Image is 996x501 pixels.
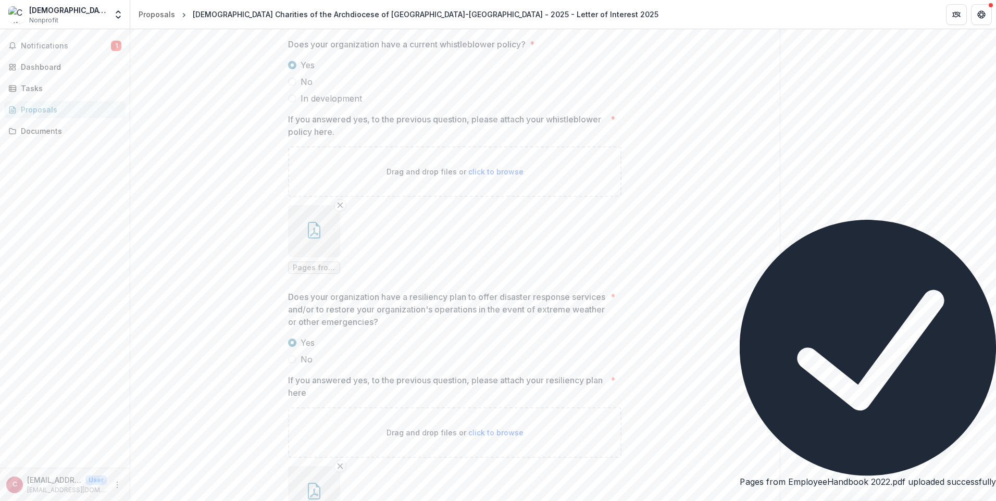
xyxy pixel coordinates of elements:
div: Proposals [139,9,175,20]
p: [EMAIL_ADDRESS][DOMAIN_NAME] [27,485,107,495]
div: Remove FilePages from EmployeeHandbook 2022.pdf [288,205,340,274]
div: Dashboard [21,61,117,72]
a: Tasks [4,80,126,97]
span: click to browse [468,428,524,437]
span: 1 [111,41,121,51]
div: clorensen@catholiccharities.org [13,481,17,488]
span: No [301,353,313,366]
p: [EMAIL_ADDRESS][DOMAIN_NAME] [27,474,81,485]
p: Drag and drop files or [387,427,524,438]
span: In development [301,92,362,105]
a: Proposals [134,7,179,22]
button: Get Help [971,4,992,25]
div: [DEMOGRAPHIC_DATA] Charities of the Archdiocese of [GEOGRAPHIC_DATA]-[GEOGRAPHIC_DATA] - 2025 - L... [193,9,658,20]
button: Notifications1 [4,37,126,54]
a: Documents [4,122,126,140]
span: click to browse [468,167,524,176]
div: Tasks [21,83,117,94]
button: Remove File [334,199,346,211]
p: Does your organization have a resiliency plan to offer disaster response services and/or to resto... [288,291,606,328]
div: Proposals [21,104,117,115]
p: If you answered yes, to the previous question, please attach your resiliency plan here [288,374,606,399]
a: Dashboard [4,58,126,76]
nav: breadcrumb [134,7,663,22]
a: Proposals [4,101,126,118]
p: If you answered yes, to the previous question, please attach your whistleblower policy here. [288,113,606,138]
span: Nonprofit [29,16,58,25]
p: Drag and drop files or [387,166,524,177]
p: User [85,475,107,485]
div: Documents [21,126,117,136]
button: Partners [946,4,967,25]
button: Open entity switcher [111,4,126,25]
span: Yes [301,336,315,349]
span: Notifications [21,42,111,51]
img: Catholic Charities of the Archdiocese of Galveston-Houston [8,6,25,23]
span: Pages from EmployeeHandbook 2022.pdf [293,264,335,272]
button: Remove File [334,460,346,472]
p: Does your organization have a current whistleblower policy? [288,38,526,51]
div: [DEMOGRAPHIC_DATA] Charities of the Archdiocese of [GEOGRAPHIC_DATA]-[GEOGRAPHIC_DATA] [29,5,107,16]
span: No [301,76,313,88]
button: More [111,479,123,491]
span: Yes [301,59,315,71]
